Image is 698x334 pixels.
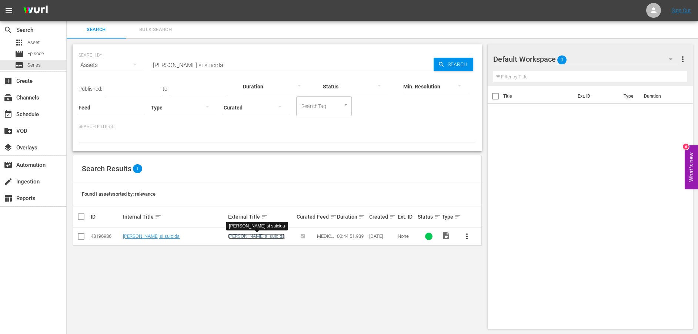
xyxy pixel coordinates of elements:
[4,26,13,34] span: Search
[79,124,476,130] p: Search Filters:
[228,212,294,221] div: External Title
[4,93,13,102] span: Channels
[79,86,102,92] span: Published:
[4,77,13,85] span: Create
[123,212,226,221] div: Internal Title
[91,214,121,220] div: ID
[229,223,285,229] div: [PERSON_NAME] si suicida
[619,86,639,107] th: Type
[389,213,396,220] span: sort
[82,164,131,173] span: Search Results
[462,232,471,241] span: more_vert
[133,164,142,173] span: 1
[4,177,13,186] span: Ingestion
[130,26,181,34] span: Bulk Search
[418,212,440,221] div: Status
[317,233,335,250] span: MEDICI - VITA IN CORSIA
[434,213,441,220] span: sort
[369,233,395,239] div: [DATE]
[330,213,337,220] span: sort
[71,26,121,34] span: Search
[678,50,687,68] button: more_vert
[27,50,44,57] span: Episode
[369,212,395,221] div: Created
[398,233,416,239] div: None
[27,39,40,46] span: Asset
[163,86,167,92] span: to
[557,52,567,68] span: 0
[228,233,285,239] a: [PERSON_NAME] si suicida
[503,86,574,107] th: Title
[18,2,53,19] img: ans4CAIJ8jUAAAAAAAAAAAAAAAAAAAAAAAAgQb4GAAAAAAAAAAAAAAAAAAAAAAAAJMjXAAAAAAAAAAAAAAAAAAAAAAAAgAT5G...
[398,214,416,220] div: Ext. ID
[672,7,691,13] a: Sign Out
[15,50,24,58] span: Episode
[442,231,451,240] span: Video
[445,58,473,71] span: Search
[493,49,680,70] div: Default Workspace
[639,86,684,107] th: Duration
[358,213,365,220] span: sort
[337,212,367,221] div: Duration
[342,101,349,108] button: Open
[15,61,24,70] span: Series
[678,55,687,64] span: more_vert
[317,212,335,221] div: Feed
[685,145,698,189] button: Open Feedback Widget
[573,86,619,107] th: Ext. ID
[458,227,476,245] button: more_vert
[82,191,156,197] span: Found 1 assets sorted by: relevance
[79,55,144,75] div: Assets
[442,212,456,221] div: Type
[297,214,315,220] div: Curated
[27,61,41,69] span: Series
[4,6,13,15] span: menu
[4,194,13,203] span: Reports
[434,58,473,71] button: Search
[4,110,13,119] span: Schedule
[261,213,268,220] span: sort
[4,126,13,135] span: VOD
[123,233,180,239] a: [PERSON_NAME] si suicida
[683,144,689,149] div: 6
[4,143,13,152] span: Overlays
[15,38,24,47] span: Asset
[4,161,13,169] span: Automation
[337,233,367,239] div: 00:44:51.939
[155,213,161,220] span: sort
[91,233,121,239] div: 48196986
[454,213,461,220] span: sort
